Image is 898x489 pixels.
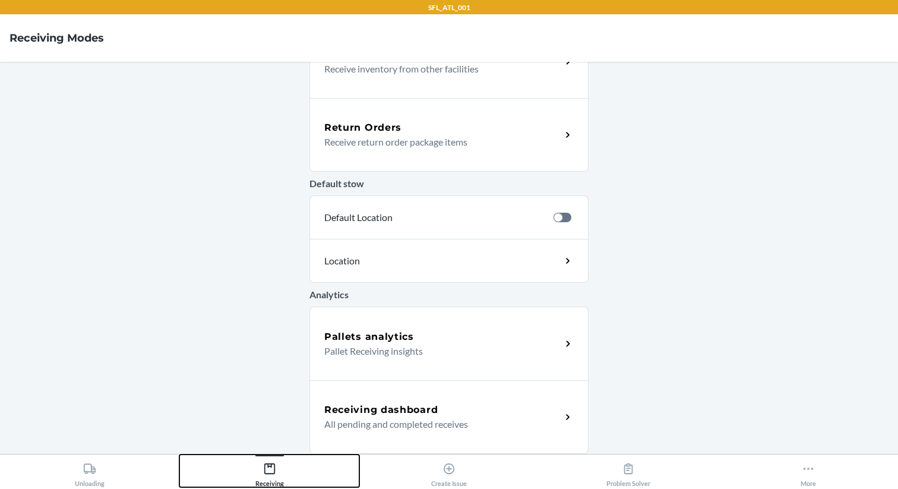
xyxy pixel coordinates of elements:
[324,121,401,135] h5: Return Orders
[179,455,359,487] button: Receiving
[324,62,552,76] p: Receive inventory from other facilities
[324,210,544,225] p: Default Location
[359,455,539,487] button: Create Issue
[539,455,718,487] button: Problem Solver
[309,307,589,380] a: Pallets analyticsPallet Receiving insights
[309,288,589,302] p: Analytics
[309,176,589,191] p: Default stow
[10,30,104,46] h4: Receiving Modes
[324,344,552,358] p: Pallet Receiving insights
[255,458,284,487] div: Receiving
[309,98,589,172] a: Return OrdersReceive return order package items
[324,403,438,417] h5: Receiving dashboard
[801,458,816,487] div: More
[309,380,589,454] a: Receiving dashboardAll pending and completed receives
[75,458,105,487] div: Unloading
[606,458,650,487] div: Problem Solver
[324,135,552,149] p: Receive return order package items
[309,239,589,283] a: Location
[428,2,470,13] p: SFL_ATL_001
[324,417,552,431] p: All pending and completed receives
[719,455,898,487] button: More
[324,330,414,344] h5: Pallets analytics
[324,254,464,268] p: Location
[431,458,467,487] div: Create Issue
